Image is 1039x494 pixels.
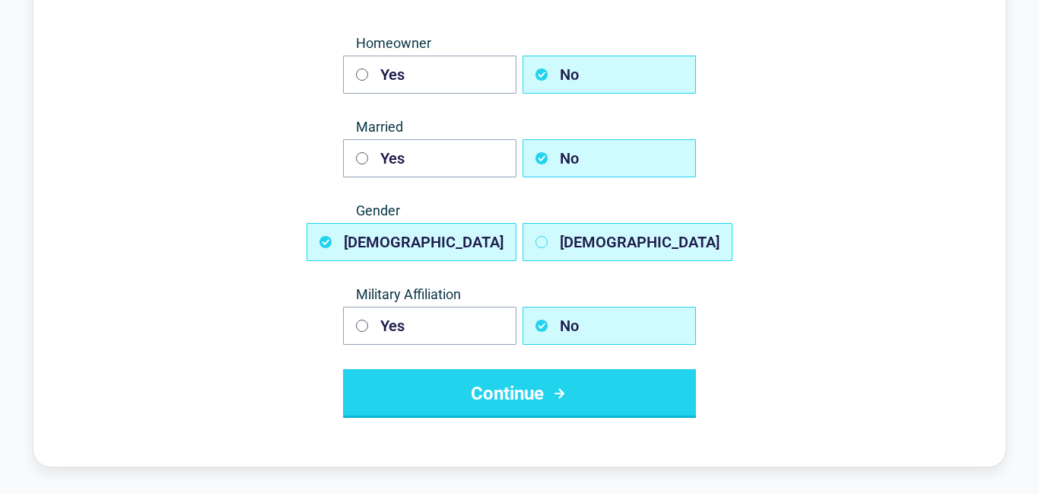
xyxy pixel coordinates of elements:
button: No [523,139,696,177]
button: [DEMOGRAPHIC_DATA] [523,223,732,261]
button: Yes [343,56,516,94]
button: Yes [343,307,516,345]
button: [DEMOGRAPHIC_DATA] [307,223,516,261]
span: Military Affiliation [343,285,696,304]
span: Gender [343,202,696,220]
span: Homeowner [343,34,696,53]
span: Married [343,118,696,136]
button: No [523,307,696,345]
button: Continue [343,369,696,418]
button: Yes [343,139,516,177]
button: No [523,56,696,94]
